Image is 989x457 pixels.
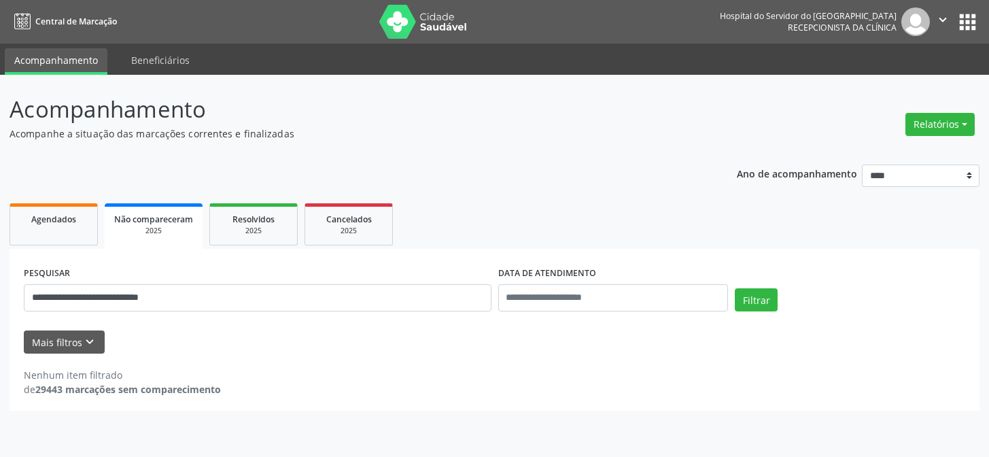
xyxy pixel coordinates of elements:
span: Cancelados [326,214,372,225]
strong: 29443 marcações sem comparecimento [35,383,221,396]
p: Ano de acompanhamento [737,165,857,182]
a: Central de Marcação [10,10,117,33]
span: Não compareceram [114,214,193,225]
button: Mais filtroskeyboard_arrow_down [24,331,105,354]
label: PESQUISAR [24,263,70,284]
div: 2025 [114,226,193,236]
a: Acompanhamento [5,48,107,75]
label: DATA DE ATENDIMENTO [498,263,596,284]
img: img [901,7,930,36]
span: Recepcionista da clínica [788,22,897,33]
span: Agendados [31,214,76,225]
button: apps [956,10,979,34]
a: Beneficiários [122,48,199,72]
p: Acompanhe a situação das marcações correntes e finalizadas [10,126,689,141]
p: Acompanhamento [10,92,689,126]
div: de [24,382,221,396]
button:  [930,7,956,36]
span: Resolvidos [232,214,275,225]
div: Nenhum item filtrado [24,368,221,382]
button: Relatórios [905,113,975,136]
i: keyboard_arrow_down [82,335,97,350]
div: 2025 [315,226,383,236]
button: Filtrar [735,288,778,311]
div: Hospital do Servidor do [GEOGRAPHIC_DATA] [720,10,897,22]
i:  [935,12,950,27]
div: 2025 [220,226,288,236]
span: Central de Marcação [35,16,117,27]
